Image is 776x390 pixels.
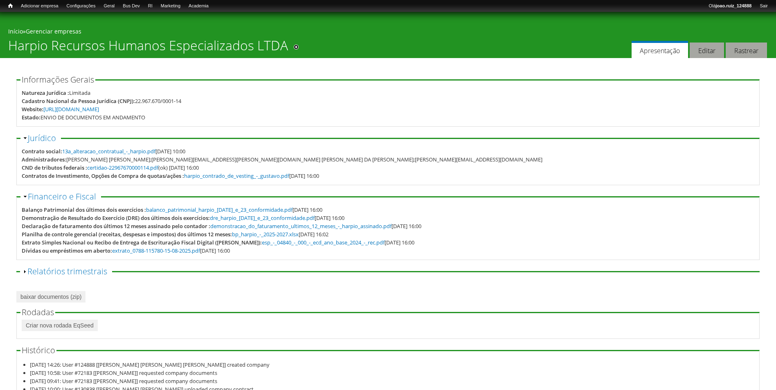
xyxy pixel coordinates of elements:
div: Contrato social: [22,147,62,155]
a: Marketing [157,2,184,10]
div: Natureza Jurídica : [22,89,69,97]
a: Configurações [63,2,100,10]
span: Informações Gerais [22,74,94,85]
a: Editar [690,43,724,58]
span: Rodadas [22,307,54,318]
a: Criar nova rodada EqSeed [22,320,98,331]
a: [URL][DOMAIN_NAME] [43,105,99,113]
a: Adicionar empresa [17,2,63,10]
span: Início [8,3,13,9]
div: Limitada [69,89,90,97]
a: Apresentação [632,41,688,58]
a: Sair [756,2,772,10]
li: [DATE] 10:58: User #72183 [[PERSON_NAME]] requested company documents [30,369,755,377]
span: (ok) [DATE] 16:00 [87,164,199,171]
span: [DATE] 16:02 [232,231,328,238]
li: [DATE] 09:41: User #72183 [[PERSON_NAME]] requested company documents [30,377,755,385]
div: Contratos de Investimento, Opções de Compra de quotas/ações : [22,172,184,180]
div: Extrato Simples Nacional ou Recibo de Entrega de Escrituração Fiscal Digital ([PERSON_NAME]): [22,238,262,247]
span: [DATE] 16:00 [112,247,230,254]
a: dre_harpio_[DATE]_e_23_conformidade.pdf [210,214,315,222]
a: balanco_patrimonial_harpio_[DATE]_e_23_conformidade.pdf [146,206,292,213]
a: Início [8,27,23,35]
a: Relatórios trimestrais [27,266,107,277]
h1: Harpio Recursos Humanos Especializados LTDA [8,38,288,58]
a: certidao-22967670000114.pdf [87,164,158,171]
a: esp_-_04840_-_000_-_ecd_ano_base_2024_-_rec.pdf [262,239,385,246]
span: [DATE] 16:00 [210,214,344,222]
a: Gerenciar empresas [26,27,81,35]
span: [DATE] 16:00 [210,222,421,230]
a: demonstracao_do_faturamento_ultimos_12_meses_-_harpio_assinado.pdf [210,222,391,230]
div: Declaração de faturamento dos últimos 12 meses assinado pelo contador : [22,222,210,230]
span: [DATE] 16:00 [262,239,414,246]
strong: joao.ruiz_124888 [716,3,752,8]
a: bp_harpio_-_2025-2027.xlsx [232,231,299,238]
div: Cadastro Nacional da Pessoa Jurídica (CNPJ): [22,97,135,105]
a: harpio_contrado_de_vesting_-_gustavo.pdf [184,172,289,179]
div: Demonstração de Resultado do Exercício (DRE) dos últimos dois exercícios: [22,214,210,222]
a: Rastrear [726,43,767,58]
span: [DATE] 10:00 [62,148,185,155]
a: Academia [184,2,213,10]
a: Jurídico [28,132,56,143]
span: Histórico [22,345,55,356]
span: [DATE] 16:00 [146,206,322,213]
div: Administradores: [22,155,66,164]
div: Balanço Patrimonial dos últimos dois exercícios : [22,206,146,214]
div: » [8,27,768,38]
a: 13a_alteracao_contratual_-_harpio.pdf [62,148,155,155]
div: ENVIO DE DOCUMENTOS EM ANDAMENTO [40,113,145,121]
a: extrato_0788-115780-15-08-2025.pdf [112,247,200,254]
div: Dívidas ou empréstimos em aberto: [22,247,112,255]
a: baixar documentos (zip) [16,291,85,303]
div: 22.967.670/0001-14 [135,97,181,105]
span: [DATE] 16:00 [184,172,319,179]
a: Financeiro e Fiscal [28,191,96,202]
div: [PERSON_NAME] [PERSON_NAME];[PERSON_NAME][EMAIL_ADDRESS][PERSON_NAME][DOMAIN_NAME] [PERSON_NAME] ... [66,155,542,164]
a: Olájoao.ruiz_124888 [704,2,756,10]
li: [DATE] 14:26: User #124888 [[PERSON_NAME] [PERSON_NAME] [PERSON_NAME]] created company [30,361,755,369]
a: Início [4,2,17,10]
a: Bus Dev [119,2,144,10]
div: CND de tributos federais : [22,164,87,172]
div: Website: [22,105,43,113]
a: Geral [99,2,119,10]
a: RI [144,2,157,10]
div: Planilha de controle gerencial (receitas, despesas e impostos) dos últimos 12 meses: [22,230,232,238]
div: Estado: [22,113,40,121]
